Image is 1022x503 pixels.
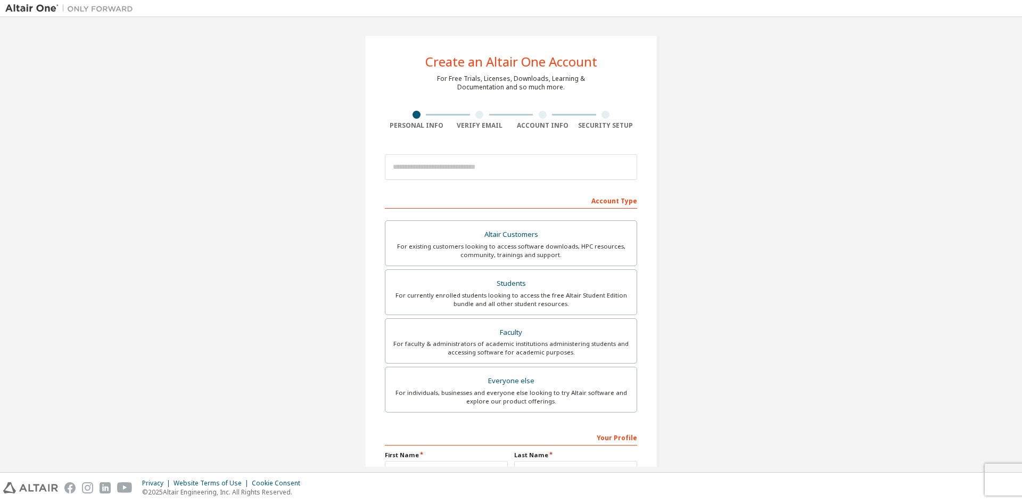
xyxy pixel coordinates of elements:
[3,482,58,493] img: altair_logo.svg
[385,192,637,209] div: Account Type
[5,3,138,14] img: Altair One
[511,121,574,130] div: Account Info
[514,451,637,459] label: Last Name
[252,479,307,488] div: Cookie Consent
[437,75,585,92] div: For Free Trials, Licenses, Downloads, Learning & Documentation and so much more.
[392,325,630,340] div: Faculty
[392,374,630,389] div: Everyone else
[142,488,307,497] p: © 2025 Altair Engineering, Inc. All Rights Reserved.
[64,482,76,493] img: facebook.svg
[117,482,133,493] img: youtube.svg
[392,227,630,242] div: Altair Customers
[385,121,448,130] div: Personal Info
[392,340,630,357] div: For faculty & administrators of academic institutions administering students and accessing softwa...
[448,121,512,130] div: Verify Email
[425,55,597,68] div: Create an Altair One Account
[385,428,637,446] div: Your Profile
[100,482,111,493] img: linkedin.svg
[174,479,252,488] div: Website Terms of Use
[385,451,508,459] label: First Name
[574,121,638,130] div: Security Setup
[392,242,630,259] div: For existing customers looking to access software downloads, HPC resources, community, trainings ...
[392,276,630,291] div: Students
[392,291,630,308] div: For currently enrolled students looking to access the free Altair Student Edition bundle and all ...
[82,482,93,493] img: instagram.svg
[142,479,174,488] div: Privacy
[392,389,630,406] div: For individuals, businesses and everyone else looking to try Altair software and explore our prod...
